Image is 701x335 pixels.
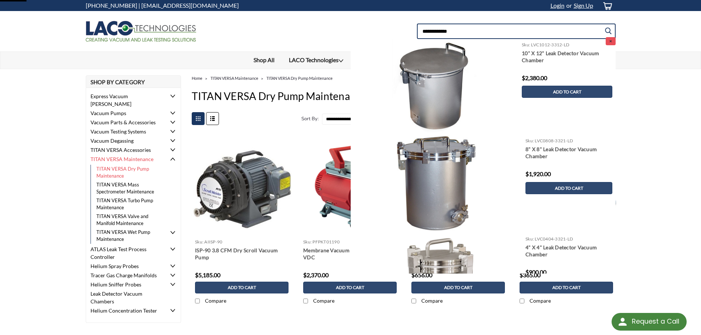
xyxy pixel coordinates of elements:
[195,247,288,261] a: ISP-90 3.8 CFM Dry Scroll Vacuum Pump
[91,165,171,181] a: TITAN VERSA Dry Pump Maintenance
[195,271,220,278] span: $5,185.00
[86,306,167,315] a: Helium Concentration Tester
[313,297,334,304] span: Compare
[192,112,205,125] a: Toggle Grid View
[303,271,329,278] span: $2,370.00
[86,75,181,88] h2: Shop By Category
[530,297,551,304] span: Compare
[303,299,308,303] input: Compare
[195,282,288,293] a: Add to Cart
[91,228,171,244] a: TITAN VERSA Wet Pump Maintenance
[204,239,222,245] span: AIISP-90
[86,245,167,261] a: ATLAS Leak Test Process Controller
[307,136,392,236] img: Membrane Vacuum Pump MVP-030 24 VDC
[91,196,171,212] a: TITAN VERSA Turbo Pump Maintenance
[525,146,613,160] a: 8" X 8" Leak Detector Vacuum Chamber
[247,52,282,68] a: Shop All
[303,282,397,293] a: Add to Cart
[525,182,612,194] a: Add to Cart
[411,299,416,303] input: Compare
[522,74,547,81] span: $2,380.00
[522,42,530,47] span: sku:
[525,170,551,177] span: $1,920.00
[192,76,202,81] a: Home
[86,271,167,280] a: Tracer Gas Charge Manifolds
[606,37,616,45] a: Close
[632,313,679,330] div: Request a Call
[210,76,258,81] a: TITAN VERSA Maintenance
[520,282,613,293] a: Add to Cart
[86,118,167,127] a: Vacuum Parts & Accessories
[191,141,292,231] img: ISP-90 3.8 CFM Dry Scroll Vacuum Pump
[597,0,616,11] a: cart-preview-dropdown
[520,271,541,278] span: $365.00
[612,313,687,331] div: Request a Call
[609,39,612,43] span: ×
[312,239,340,245] span: PFPKT01190
[522,42,569,47] a: sku: LVC1012-3312-LD
[525,138,534,143] span: sku:
[411,282,505,293] a: Add to Cart
[86,108,167,118] a: Vacuum Pumps
[86,154,167,164] a: TITAN VERSA Maintenance
[303,247,397,261] a: Membrane Vacuum Pump MVP-030 24 VDC
[525,138,573,143] a: sku: LVC0808-3321-LD
[421,297,443,304] span: Compare
[86,127,167,136] a: Vacuum Testing Systems
[86,261,167,271] a: Helium Spray Probes
[535,138,573,143] span: LVC0808-3321-LD
[86,136,167,145] a: Vacuum Degassing
[351,135,522,231] img: 8" X 8" Leak Detector Vacuum Chamber
[336,285,364,290] span: Add to Cart
[525,268,546,275] span: $900.00
[564,2,572,9] span: or
[525,244,613,258] a: 4" X 4" Leak Detector Vacuum Chamber
[86,145,167,154] a: TITAN VERSA Accessories
[266,76,333,81] a: TITAN VERSA Dry Pump Maintenance
[195,299,200,303] input: Compare
[535,236,573,242] span: LVC0404-3321-LD
[303,239,312,245] span: sku:
[91,181,171,196] a: TITAN VERSA Mass Spectrometer Maintenance
[411,271,432,278] span: $656.00
[91,212,171,228] a: TITAN VERSA Valve and Manifold Maintenance
[351,39,518,133] img: 10" X 12" Leak Detector Vacuum Chamber
[303,239,340,245] a: sku: PFPKT01190
[86,92,167,108] a: Express Vacuum [PERSON_NAME]
[86,21,196,42] img: LACO Technologies
[351,233,522,329] img: 4" X 4" Leak Detector Vacuum Chamber
[553,86,581,97] span: Add to Cart
[298,113,319,124] label: Sort By:
[195,239,203,245] span: sku:
[195,239,222,245] a: sku: AIISP-90
[552,285,581,290] span: Add to Cart
[525,236,534,242] span: sku:
[520,299,524,303] input: Compare
[531,42,569,47] span: LVC1012-3312-LD
[228,285,256,290] span: Add to Cart
[86,280,167,289] a: Helium Sniffer Probes
[525,236,573,242] a: sku: LVC0404-3321-LD
[555,182,583,194] span: Add to Cart
[206,112,219,125] a: Toggle List View
[192,88,616,104] h1: TITAN VERSA Dry Pump Maintenance
[86,289,167,306] a: Leak Detector Vacuum Chambers
[522,50,613,64] a: 10" X 12" Leak Detector Vacuum Chamber
[444,285,472,290] span: Add to Cart
[205,297,226,304] span: Compare
[522,86,612,98] a: Add to Cart
[282,52,351,69] a: LACO Technologies
[617,316,629,328] img: round button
